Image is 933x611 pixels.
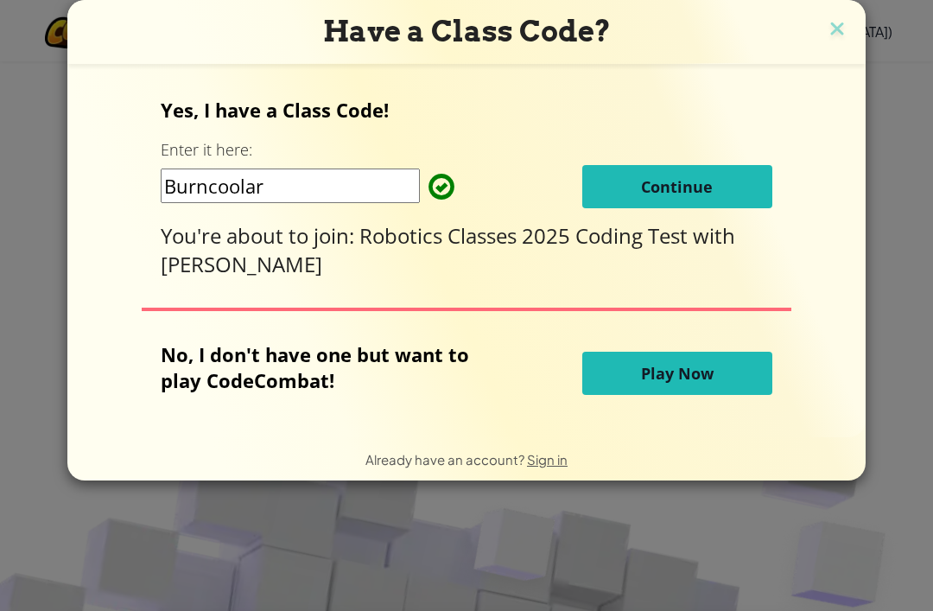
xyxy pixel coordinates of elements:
button: Continue [582,165,772,208]
p: No, I don't have one but want to play CodeCombat! [161,341,495,393]
button: Play Now [582,352,772,395]
label: Enter it here: [161,139,252,161]
span: Already have an account? [365,451,527,468]
span: Have a Class Code? [323,14,611,48]
img: close icon [826,17,848,43]
span: with [693,221,735,250]
p: Yes, I have a Class Code! [161,97,771,123]
span: You're about to join: [161,221,359,250]
span: Play Now [641,363,714,384]
span: Robotics Classes 2025 Coding Test [359,221,693,250]
span: [PERSON_NAME] [161,250,322,278]
span: Continue [641,176,713,197]
a: Sign in [527,451,568,468]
